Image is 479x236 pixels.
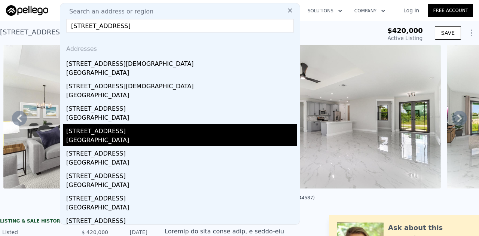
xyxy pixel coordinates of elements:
[464,25,479,40] button: Show Options
[66,68,297,79] div: [GEOGRAPHIC_DATA]
[66,136,297,146] div: [GEOGRAPHIC_DATA]
[66,56,297,68] div: [STREET_ADDRESS][DEMOGRAPHIC_DATA]
[66,158,297,169] div: [GEOGRAPHIC_DATA]
[302,4,348,18] button: Solutions
[66,181,297,191] div: [GEOGRAPHIC_DATA]
[66,101,297,113] div: [STREET_ADDRESS]
[82,229,108,235] span: $ 420,000
[66,19,294,33] input: Enter an address, city, region, neighborhood or zip code
[66,113,297,124] div: [GEOGRAPHIC_DATA]
[66,146,297,158] div: [STREET_ADDRESS]
[435,26,461,40] button: SAVE
[348,4,391,18] button: Company
[66,203,297,214] div: [GEOGRAPHIC_DATA]
[66,79,297,91] div: [STREET_ADDRESS][DEMOGRAPHIC_DATA]
[6,5,48,16] img: Pellego
[3,45,219,189] img: Sale: 167616036 Parcel: 58961675
[63,7,153,16] span: Search an address or region
[66,91,297,101] div: [GEOGRAPHIC_DATA]
[225,45,441,189] img: Sale: 167616036 Parcel: 58961675
[388,35,423,41] span: Active Listing
[387,27,423,34] span: $420,000
[66,124,297,136] div: [STREET_ADDRESS]
[114,229,147,236] div: [DATE]
[63,39,297,56] div: Addresses
[66,214,297,226] div: [STREET_ADDRESS]
[2,229,69,236] div: Listed
[66,191,297,203] div: [STREET_ADDRESS]
[66,169,297,181] div: [STREET_ADDRESS]
[394,7,428,14] a: Log In
[428,4,473,17] a: Free Account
